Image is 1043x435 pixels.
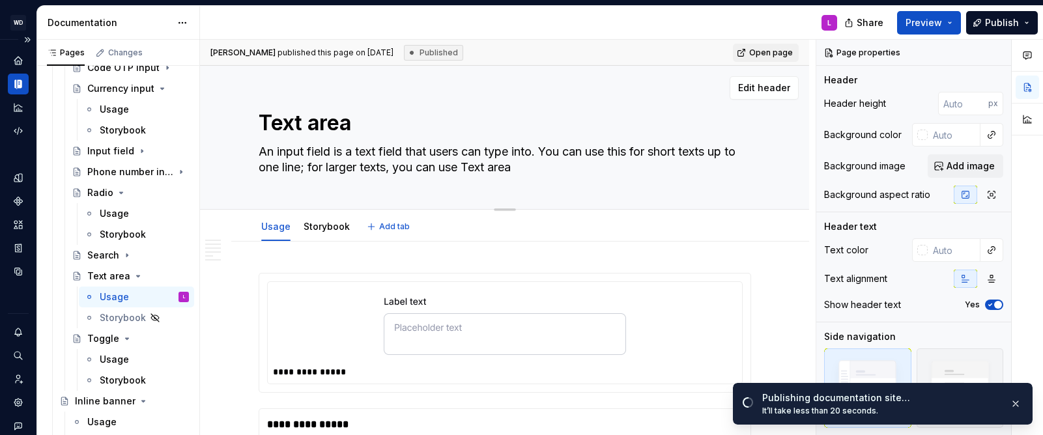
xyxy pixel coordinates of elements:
a: Storybook [79,370,194,391]
div: Input field [87,145,134,158]
a: Search [66,245,194,266]
a: Currency input [66,78,194,99]
div: Usage [256,212,296,240]
div: Side navigation [824,330,896,343]
a: Invite team [8,369,29,389]
a: Usage [79,349,194,370]
button: Preview [897,11,961,35]
a: Usage [79,99,194,120]
a: Usage [79,203,194,224]
div: Usage [87,415,117,428]
span: Preview [906,16,942,29]
button: Edit header [730,76,799,100]
a: Input field [66,141,194,161]
input: Auto [928,238,980,262]
button: Share [838,11,892,35]
div: Storybook [100,374,146,387]
div: Visible [824,348,911,428]
a: Phone number input [66,161,194,182]
span: Edit header [738,81,790,94]
div: Storybook [298,212,355,240]
a: Storybook stories [8,238,29,259]
div: Storybook [100,228,146,241]
div: Background image [824,160,906,173]
div: Header [824,74,857,87]
div: Inline banner [75,395,136,408]
textarea: Text area [256,107,749,139]
div: Storybook [100,311,146,324]
div: Code OTP input [87,61,160,74]
div: Usage [100,207,129,220]
div: Changes [108,48,143,58]
div: Published [404,45,463,61]
div: Usage [100,290,129,303]
a: Text area [66,266,194,287]
a: Usage [261,221,291,232]
a: UsageL [79,287,194,307]
a: Usage [66,412,194,432]
input: Auto [928,123,980,147]
div: Components [8,191,29,212]
a: Storybook [304,221,350,232]
div: Usage [100,103,129,116]
a: Analytics [8,97,29,118]
a: Storybook [79,307,194,328]
a: Inline banner [54,391,194,412]
div: WD [10,15,26,31]
a: Data sources [8,261,29,282]
a: Open page [733,44,799,62]
a: Storybook [79,120,194,141]
div: It’ll take less than 20 seconds. [762,406,999,416]
div: Search [87,249,119,262]
div: Header text [824,220,877,233]
div: Background aspect ratio [824,188,930,201]
button: Add tab [363,218,416,236]
label: Yes [965,300,980,310]
button: Add image [928,154,1003,178]
div: Search ⌘K [8,345,29,366]
span: Publish [985,16,1019,29]
div: Text alignment [824,272,887,285]
a: Toggle [66,328,194,349]
div: Radio [87,186,113,199]
div: Background color [824,128,902,141]
a: Home [8,50,29,71]
div: Show header text [824,298,901,311]
div: Text color [824,244,868,257]
a: Storybook [79,224,194,245]
button: Publish [966,11,1038,35]
div: Pages [47,48,85,58]
div: L [183,290,185,303]
a: Settings [8,392,29,413]
a: Documentation [8,74,29,94]
span: [PERSON_NAME] [210,48,276,57]
a: Code automation [8,120,29,141]
p: px [988,98,998,109]
div: Header height [824,97,886,110]
button: WD [3,8,34,36]
a: Assets [8,214,29,235]
a: Code OTP input [66,57,194,78]
span: Share [857,16,883,29]
button: Notifications [8,322,29,343]
div: Currency input [87,82,154,95]
div: Documentation [48,16,171,29]
div: Usage [100,353,129,366]
a: Design tokens [8,167,29,188]
a: Radio [66,182,194,203]
span: published this page on [DATE] [210,48,393,58]
div: L [827,18,831,28]
div: Text area [87,270,130,283]
span: Open page [749,48,793,58]
div: Publishing documentation site… [762,391,999,404]
div: Phone number input [87,165,173,178]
